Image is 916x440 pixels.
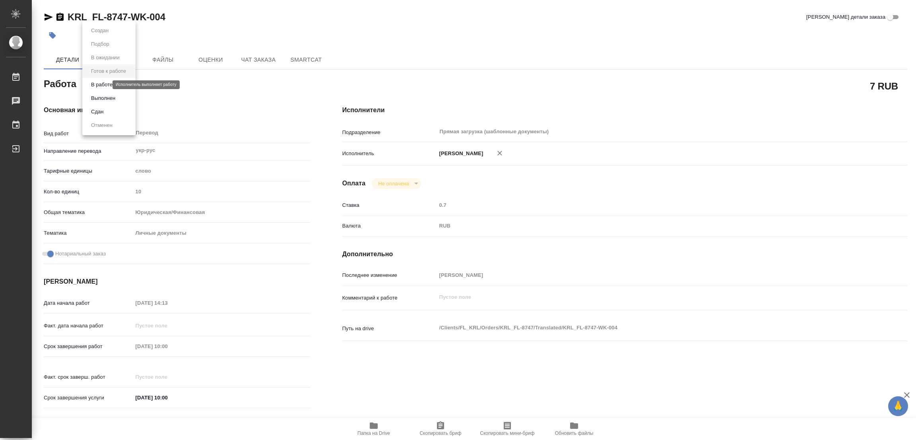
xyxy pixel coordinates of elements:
button: В ожидании [89,53,122,62]
button: Выполнен [89,94,118,103]
button: Создан [89,26,111,35]
button: В работе [89,80,115,89]
button: Отменен [89,121,115,130]
button: Готов к работе [89,67,128,76]
button: Сдан [89,107,106,116]
button: Подбор [89,40,112,49]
